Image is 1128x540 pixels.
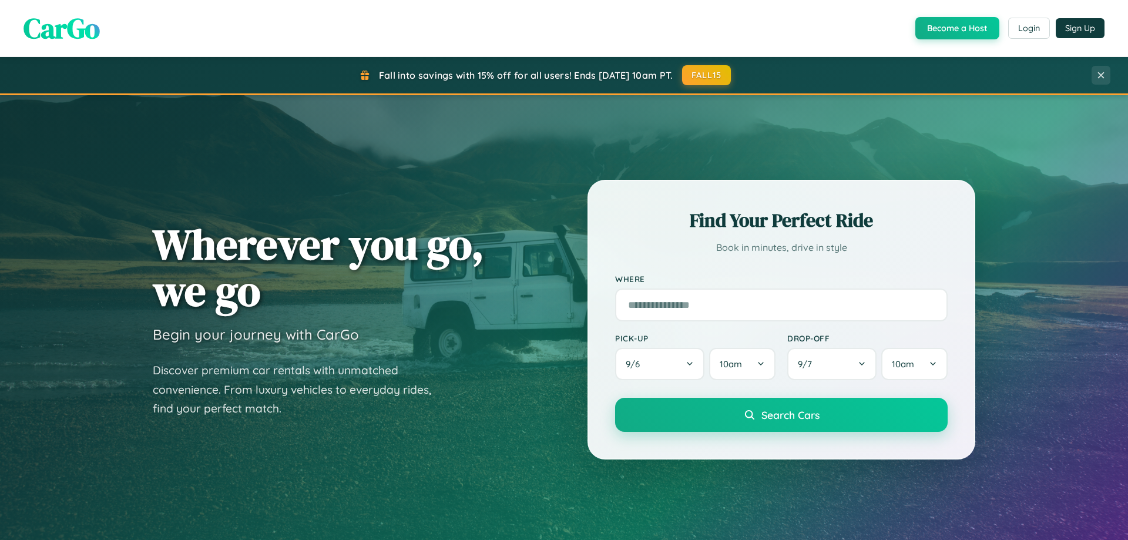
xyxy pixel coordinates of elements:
[720,358,742,370] span: 10am
[153,326,359,343] h3: Begin your journey with CarGo
[615,398,948,432] button: Search Cars
[626,358,646,370] span: 9 / 6
[615,348,704,380] button: 9/6
[787,348,877,380] button: 9/7
[881,348,948,380] button: 10am
[153,221,484,314] h1: Wherever you go, we go
[798,358,818,370] span: 9 / 7
[23,9,100,48] span: CarGo
[1008,18,1050,39] button: Login
[787,333,948,343] label: Drop-off
[761,408,820,421] span: Search Cars
[915,17,999,39] button: Become a Host
[709,348,775,380] button: 10am
[379,69,673,81] span: Fall into savings with 15% off for all users! Ends [DATE] 10am PT.
[615,333,775,343] label: Pick-up
[153,361,446,418] p: Discover premium car rentals with unmatched convenience. From luxury vehicles to everyday rides, ...
[682,65,731,85] button: FALL15
[615,207,948,233] h2: Find Your Perfect Ride
[615,274,948,284] label: Where
[615,239,948,256] p: Book in minutes, drive in style
[892,358,914,370] span: 10am
[1056,18,1104,38] button: Sign Up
